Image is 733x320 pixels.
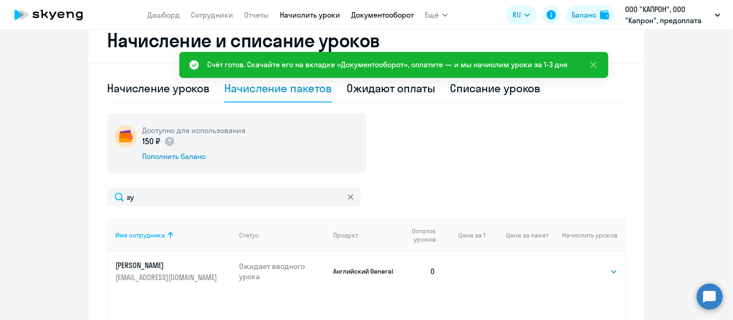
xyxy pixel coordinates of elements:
span: RU [512,9,521,20]
button: Балансbalance [566,6,615,24]
div: Пополнить баланс [142,151,246,161]
img: balance [600,10,609,19]
div: Баланс [572,9,596,20]
h2: Начисление и списание уроков [107,29,626,51]
p: [EMAIL_ADDRESS][DOMAIN_NAME] [115,272,219,282]
td: 0 [396,252,443,291]
th: Цена за 1 [443,218,486,252]
h5: Доступно для использования [142,125,246,135]
p: Английский General [333,267,396,275]
button: ООО "КАПРОН", ООО "Капрон", предоплата [DATE] [620,4,725,26]
button: RU [506,6,537,24]
div: Статус [239,231,259,239]
div: Имя сотрудника [115,231,165,239]
div: Начисление пакетов [224,81,332,96]
div: Продукт [333,231,358,239]
a: Документооборот [351,10,414,19]
div: Начисление уроков [107,81,209,96]
p: [PERSON_NAME] [115,260,219,270]
th: Цена за пакет [486,218,549,252]
a: Отчеты [244,10,269,19]
a: Сотрудники [191,10,233,19]
span: Ещё [425,9,439,20]
th: Начислить уроков [549,218,625,252]
div: Списание уроков [450,81,541,96]
p: Ожидает вводного урока [239,261,326,282]
input: Поиск по имени, email, продукту или статусу [107,188,361,206]
img: wallet-circle.png [114,125,137,147]
div: Остаток уроков [403,227,443,243]
div: Статус [239,231,326,239]
div: Ожидают оплаты [347,81,436,96]
a: Начислить уроки [280,10,340,19]
button: Ещё [425,6,448,24]
div: Продукт [333,231,396,239]
a: [PERSON_NAME][EMAIL_ADDRESS][DOMAIN_NAME] [115,260,232,282]
p: ООО "КАПРОН", ООО "Капрон", предоплата [DATE] [625,4,711,26]
p: 150 ₽ [142,135,175,147]
div: Счёт готов. Скачайте его на вкладке «Документооборот», оплатите — и мы начислим уроки за 1-3 дня [207,59,568,70]
div: Имя сотрудника [115,231,232,239]
span: Остаток уроков [403,227,436,243]
a: Дашборд [147,10,180,19]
